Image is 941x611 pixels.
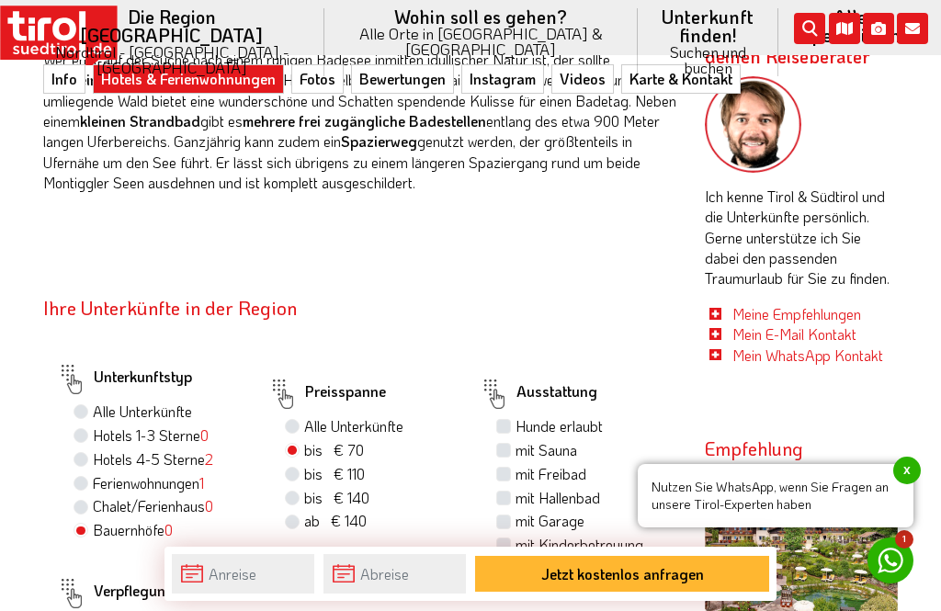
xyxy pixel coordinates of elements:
label: mit Sauna [516,440,577,460]
span: Nutzen Sie WhatsApp, wenn Sie Fragen an unsere Tirol-Experten haben [638,464,913,527]
strong: Empfehlung [705,436,803,460]
a: Mein E-Mail Kontakt [732,324,856,344]
img: frag-markus.png [705,76,801,173]
span: bis € 70 [304,440,364,459]
span: bis € 140 [304,488,369,507]
div: Ich kenne Tirol & Südtirol und die Unterkünfte persönlich. Gerne unterstütze ich Sie dabei den pa... [705,76,898,366]
label: Hotels 1-3 Sterne [93,425,209,446]
button: Jetzt kostenlos anfragen [475,556,769,592]
label: Ferienwohnungen [93,473,204,493]
label: Hunde erlaubt [516,416,603,436]
label: Ausstattung [480,373,597,415]
strong: kleinen Strandbad [80,111,200,130]
strong: mehrere frei zugängliche Badestellen [243,111,486,130]
label: mit Freibad [516,464,586,484]
input: Anreise [172,554,314,594]
small: Suchen und buchen [660,44,756,75]
label: Alle Unterkünfte [93,402,192,422]
label: Bauernhöfe [93,520,173,540]
span: 0 [205,496,213,515]
span: 2 [205,449,213,469]
div: Ihre Unterkünfte in der Region [43,298,677,317]
label: Chalet/Ferienhaus [93,496,213,516]
a: 1 Nutzen Sie WhatsApp, wenn Sie Fragen an unsere Tirol-Experten habenx [867,537,913,583]
a: Meine Empfehlungen [732,304,861,323]
span: 1 [895,530,913,549]
small: Nordtirol - [GEOGRAPHIC_DATA] - [GEOGRAPHIC_DATA] [40,44,302,75]
i: Fotogalerie [863,13,894,44]
span: 0 [200,425,209,445]
label: mit Hallenbad [516,488,600,508]
label: mit Kinderbetreuung [516,535,643,555]
span: bis € 110 [304,464,365,483]
i: Karte öffnen [829,13,860,44]
span: ab € 140 [304,511,367,530]
p: Wer eher auf der Suche nach einem ruhigen Badesee inmitten idyllischer Natur ist, der sollte den ... [43,50,677,194]
i: Kontakt [897,13,928,44]
label: Preisspanne [268,373,386,415]
small: Alle Orte in [GEOGRAPHIC_DATA] & [GEOGRAPHIC_DATA] [346,26,616,57]
label: mit Garage [516,511,584,531]
strong: Spazierweg [341,131,417,151]
label: Unterkunftstyp [57,358,192,401]
a: Mein WhatsApp Kontakt [732,345,883,365]
input: Abreise [323,554,466,594]
label: Alle Unterkünfte [304,416,403,436]
span: x [893,457,921,484]
span: 1 [199,473,204,492]
label: Hotels 4-5 Sterne [93,449,213,470]
span: 0 [164,520,173,539]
